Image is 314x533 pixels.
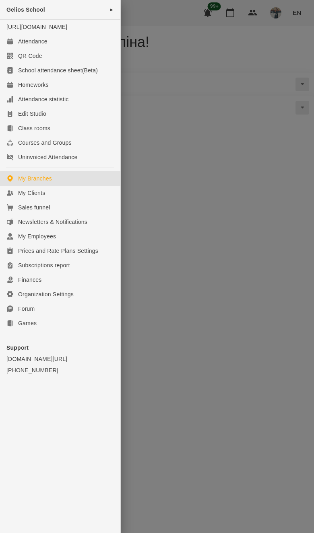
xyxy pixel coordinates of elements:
div: Sales funnel [18,203,50,211]
div: Uninvoiced Attendance [18,153,77,161]
div: Subscriptions report [18,261,70,269]
div: Class rooms [18,124,50,132]
div: Homeworks [18,81,49,89]
div: School attendance sheet(Beta) [18,66,98,74]
a: [PHONE_NUMBER] [6,366,114,374]
div: My Branches [18,174,52,182]
span: Gelios School [6,6,45,13]
div: Newsletters & Notifications [18,218,87,226]
div: Attendance statistic [18,95,68,103]
span: ► [109,6,114,13]
a: [URL][DOMAIN_NAME] [6,24,67,30]
div: Organization Settings [18,290,74,298]
div: Attendance [18,37,48,45]
a: [DOMAIN_NAME][URL] [6,355,114,363]
div: Edit Studio [18,110,46,118]
div: Prices and Rate Plans Settings [18,247,98,255]
div: Forum [18,305,35,313]
div: My Clients [18,189,45,197]
div: Courses and Groups [18,139,72,147]
div: Finances [18,276,41,284]
div: QR Code [18,52,42,60]
div: My Employees [18,232,56,240]
div: Games [18,319,37,327]
p: Support [6,344,114,352]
